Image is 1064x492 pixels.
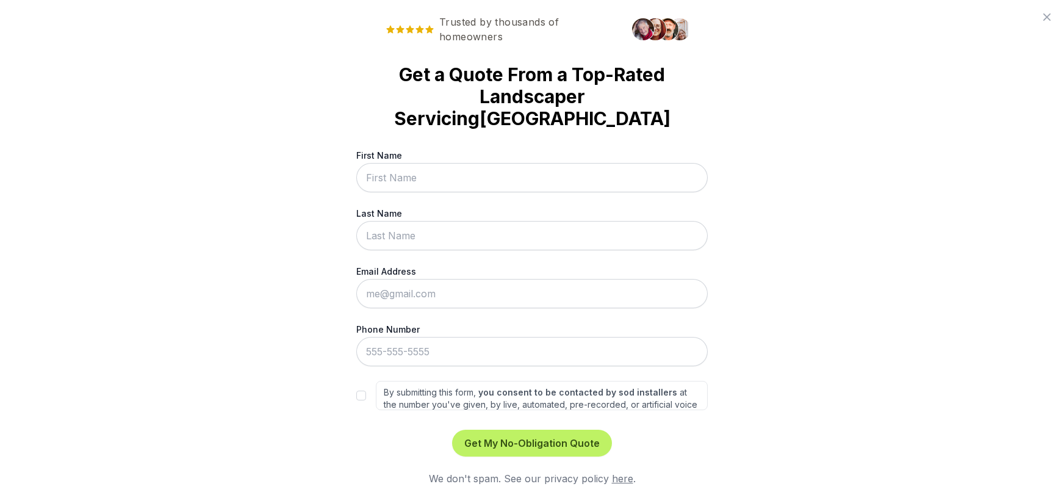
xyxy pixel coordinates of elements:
strong: Get a Quote From a Top-Rated Landscaper Servicing [GEOGRAPHIC_DATA] [376,63,688,129]
input: Last Name [356,221,708,250]
label: By submitting this form, at the number you've given, by live, automated, pre-recorded, or artific... [376,381,708,410]
div: We don't spam. See our privacy policy . [356,471,708,486]
a: here [612,472,633,485]
span: Trusted by thousands of homeowners [376,15,625,44]
input: 555-555-5555 [356,337,708,366]
input: First Name [356,163,708,192]
label: Email Address [356,265,708,278]
input: me@gmail.com [356,279,708,308]
label: First Name [356,149,708,162]
label: Last Name [356,207,708,220]
label: Phone Number [356,323,708,336]
strong: you consent to be contacted by sod installers [478,387,677,397]
button: Get My No-Obligation Quote [452,430,612,457]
